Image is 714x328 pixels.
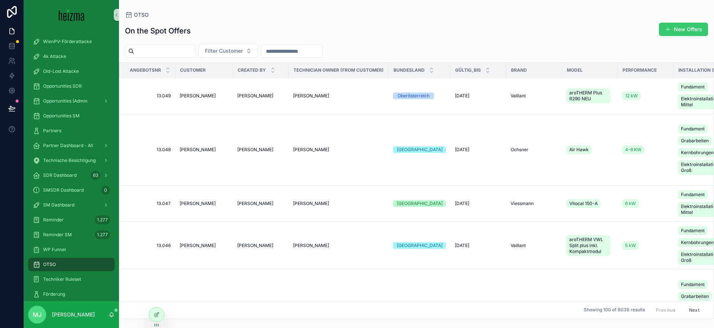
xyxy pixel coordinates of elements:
span: aroTHERM VWL Split plus inkl. Kompaktmodul [569,237,607,254]
span: SMSDR Dashboard [43,187,84,193]
span: [PERSON_NAME] [237,93,273,99]
a: Old-Lost Attacke [28,65,115,78]
span: [DATE] [455,201,469,207]
span: Air Hawk [569,147,589,153]
h1: On the Spot Offers [125,26,191,36]
div: scrollable content [24,30,119,301]
span: Opportunities SM [43,113,80,119]
a: SM Dashboard [28,198,115,212]
span: [DATE] [455,93,469,99]
a: Air Hawk [566,144,613,156]
a: SDR Dashboard63 [28,169,115,182]
span: Kernbohrungen [681,240,714,246]
span: [DATE] [455,147,469,153]
span: Performance [623,67,657,73]
a: 13.048 [128,147,171,153]
span: Vaillant [511,243,526,249]
a: Techniker Ruleset [28,273,115,286]
span: [PERSON_NAME] [180,93,216,99]
a: [PERSON_NAME] [180,93,228,99]
span: Gültig_bis [455,67,481,73]
a: 5 kW [622,241,639,250]
span: Showing 100 of 8036 results [584,307,645,313]
a: [PERSON_NAME] [293,243,384,249]
a: aroTHERM Plus R290 NEU [566,87,613,105]
a: 4-8 KW [622,144,669,156]
span: Techniker Ruleset [43,276,81,282]
a: 12 kW [622,91,641,100]
span: 4k Attacke [43,53,66,59]
span: Brand [511,67,527,73]
a: 40 kW [622,299,669,311]
a: [GEOGRAPHIC_DATA] [393,200,446,207]
div: 1.277 [95,215,110,224]
a: [PERSON_NAME] [237,243,284,249]
div: [GEOGRAPHIC_DATA] [397,242,443,249]
a: [PERSON_NAME] [293,147,384,153]
button: Select Button [199,44,258,58]
a: [DATE] [455,243,502,249]
a: Ochsner [511,147,557,153]
a: [PERSON_NAME] [237,93,284,99]
div: Oberösterreich [398,92,430,99]
span: [DATE] [455,243,469,249]
span: OTSO [134,11,149,19]
span: [PERSON_NAME] [237,243,273,249]
a: [PERSON_NAME] [293,201,384,207]
span: 13.047 [128,201,171,207]
span: [PERSON_NAME] [293,201,329,207]
span: [PERSON_NAME] [293,147,329,153]
a: [PERSON_NAME] [293,93,384,99]
a: Reminder1.277 [28,213,115,227]
a: [PERSON_NAME] [180,147,228,153]
span: Bundesland [393,67,425,73]
a: [GEOGRAPHIC_DATA] [393,146,446,153]
a: Vitocal A-250 Pro [566,299,613,311]
div: 1.277 [95,230,110,239]
a: [PERSON_NAME] [180,201,228,207]
span: Förderung [43,291,65,297]
span: Partners [43,128,61,134]
span: [PERSON_NAME] [180,201,216,207]
span: 6 kW [625,201,636,207]
button: New Offers [659,23,708,36]
span: [PERSON_NAME] [180,243,216,249]
a: WienPV-Förderattacke [28,35,115,48]
div: [GEOGRAPHIC_DATA] [397,146,443,153]
a: Vaillant [511,243,557,249]
span: Filter Customer [205,47,243,55]
span: SM Dashboard [43,202,74,208]
p: [PERSON_NAME] [52,311,95,318]
a: 6 kW [622,199,639,208]
span: Technische Besichtigung [43,157,96,163]
span: [PERSON_NAME] [237,147,273,153]
span: Opportunities SDR [43,83,82,89]
span: 4-8 KW [625,147,641,153]
span: Kernbohrungen [681,150,714,156]
span: [PERSON_NAME] [293,93,329,99]
span: SDR Dashboard [43,172,77,178]
a: [PERSON_NAME] [237,201,284,207]
span: Vaillant [511,93,526,99]
a: Opportunities SDR [28,79,115,93]
a: 6 kW [622,198,669,210]
span: Fundament [681,192,705,198]
a: Reminder SM1.277 [28,228,115,241]
a: OTSO [125,11,149,19]
span: Old-Lost Attacke [43,68,79,74]
span: 13.046 [128,243,171,249]
span: MJ [33,310,42,319]
a: [DATE] [455,93,502,99]
span: Created By [238,67,266,73]
a: Förderung [28,288,115,301]
span: [PERSON_NAME] [293,243,329,249]
span: Fundament [681,126,705,132]
a: Technische Besichtigung [28,154,115,167]
span: aroTHERM Plus R290 NEU [569,90,607,102]
a: 12 kW [622,90,669,102]
a: Opportunities SM [28,109,115,123]
a: [DATE] [455,201,502,207]
a: OTSO [28,258,115,271]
